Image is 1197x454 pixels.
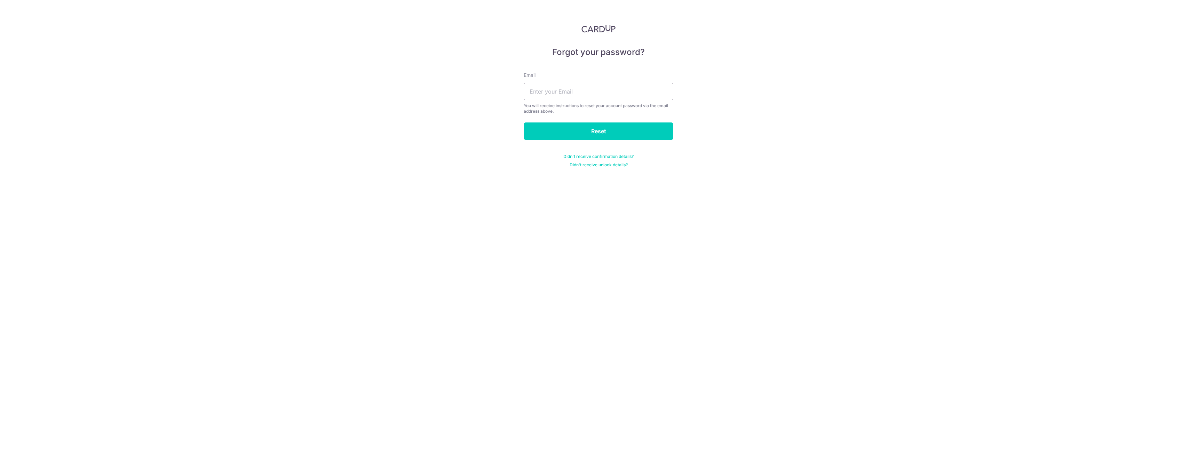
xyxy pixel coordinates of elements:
input: Enter your Email [524,83,673,100]
a: Didn't receive confirmation details? [563,154,634,159]
img: CardUp Logo [581,24,616,33]
input: Reset [524,122,673,140]
a: Didn't receive unlock details? [570,162,628,168]
label: Email [524,72,536,79]
div: You will receive instructions to reset your account password via the email address above. [524,103,673,114]
h5: Forgot your password? [524,47,673,58]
